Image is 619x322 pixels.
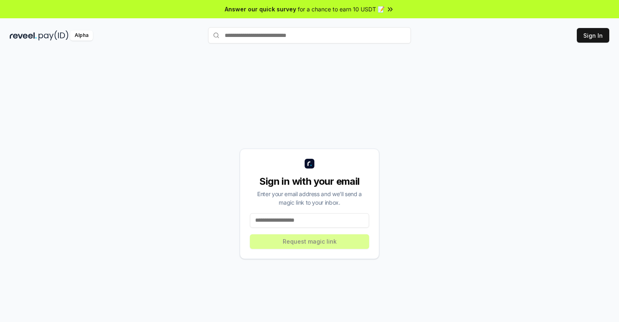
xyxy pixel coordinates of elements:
[250,175,369,188] div: Sign in with your email
[70,30,93,41] div: Alpha
[10,30,37,41] img: reveel_dark
[305,159,314,169] img: logo_small
[250,190,369,207] div: Enter your email address and we’ll send a magic link to your inbox.
[225,5,296,13] span: Answer our quick survey
[577,28,609,43] button: Sign In
[39,30,69,41] img: pay_id
[298,5,385,13] span: for a chance to earn 10 USDT 📝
